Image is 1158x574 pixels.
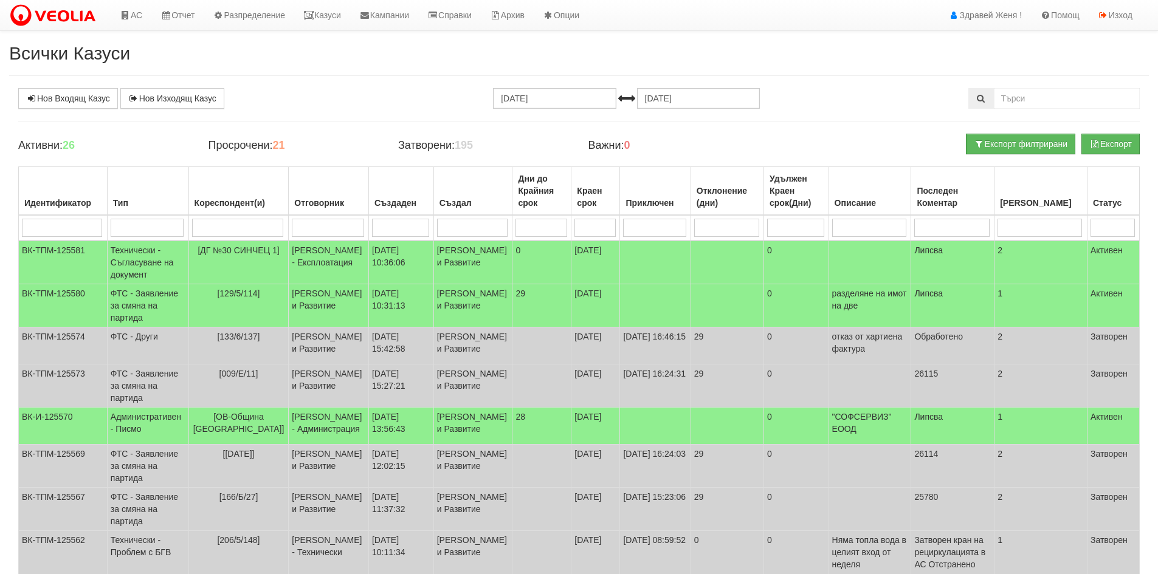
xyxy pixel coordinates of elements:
th: Статус: No sort applied, activate to apply an ascending sort [1087,167,1139,216]
span: [ОВ-Община [GEOGRAPHIC_DATA]] [193,412,284,434]
b: 0 [624,139,630,151]
td: [DATE] 10:31:13 [368,284,433,327]
td: 29 [691,364,763,408]
td: Административен - Писмо [107,408,188,445]
td: [DATE] [571,408,620,445]
span: [206/5/148] [217,535,260,545]
td: ВК-ТПМ-125574 [19,327,108,364]
td: Затворен [1087,327,1139,364]
td: [DATE] 11:37:32 [368,488,433,531]
td: [DATE] 13:56:43 [368,408,433,445]
td: 0 [764,241,829,284]
th: Създаден: No sort applied, activate to apply an ascending sort [368,167,433,216]
a: Нов Входящ Казус [18,88,118,109]
span: [133/6/137] [217,332,260,341]
div: Създал [437,194,509,211]
div: Краен срок [574,182,616,211]
td: [DATE] 16:24:31 [620,364,691,408]
span: [[DATE]] [223,449,255,459]
td: [PERSON_NAME] и Развитие [289,327,369,364]
td: [PERSON_NAME] и Развитие [289,364,369,408]
th: Последен Коментар: No sort applied, activate to apply an ascending sort [911,167,994,216]
td: [PERSON_NAME] и Развитие [433,408,512,445]
h2: Всички Казуси [9,43,1149,63]
td: 2 [994,241,1087,284]
th: Удължен Краен срок(Дни): No sort applied, activate to apply an ascending sort [764,167,829,216]
div: Дни до Крайния срок [515,170,568,211]
th: Отговорник: No sort applied, activate to apply an ascending sort [289,167,369,216]
p: отказ от хартиена фактура [832,330,908,355]
th: Създал: No sort applied, activate to apply an ascending sort [433,167,512,216]
td: 0 [764,488,829,531]
a: Нов Изходящ Казус [120,88,224,109]
td: [DATE] [571,445,620,488]
h4: Важни: [588,140,759,152]
td: [PERSON_NAME] - Експлоатация [289,241,369,284]
td: [PERSON_NAME] и Развитие [433,364,512,408]
span: 29 [515,289,525,298]
td: [DATE] 10:36:06 [368,241,433,284]
td: [DATE] [571,284,620,327]
td: 0 [764,364,829,408]
p: Няма топла вода в целият вход от неделя [832,534,908,570]
td: Затворен [1087,364,1139,408]
b: 26 [63,139,75,151]
td: 2 [994,488,1087,531]
div: Статус [1091,194,1136,211]
td: [DATE] [571,488,620,531]
span: Липсва [914,245,943,255]
div: Удължен Краен срок(Дни) [767,170,825,211]
th: Краен срок: No sort applied, activate to apply an ascending sort [571,167,620,216]
td: [PERSON_NAME] и Развитие [433,241,512,284]
td: 1 [994,284,1087,327]
b: 21 [272,139,284,151]
td: ВК-И-125570 [19,408,108,445]
td: 0 [764,327,829,364]
button: Експорт [1081,134,1140,154]
td: [DATE] 16:46:15 [620,327,691,364]
span: Липсва [914,289,943,298]
button: Експорт филтрирани [966,134,1075,154]
div: Тип [111,194,185,211]
th: Отклонение (дни): No sort applied, activate to apply an ascending sort [691,167,763,216]
td: Активен [1087,408,1139,445]
span: Обработено [914,332,963,341]
div: Кореспондент(и) [192,194,286,211]
td: [DATE] 12:02:15 [368,445,433,488]
div: Последен Коментар [914,182,991,211]
td: ВК-ТПМ-125569 [19,445,108,488]
span: 28 [515,412,525,422]
div: Идентификатор [22,194,104,211]
span: Затворен кран на рециркулацията в АС Отстранено [914,535,985,569]
th: Брой Файлове: No sort applied, activate to apply an ascending sort [994,167,1087,216]
td: [DATE] 15:42:58 [368,327,433,364]
span: [129/5/114] [217,289,260,298]
td: Технически - Съгласуване на документ [107,241,188,284]
td: [PERSON_NAME] - Администрация [289,408,369,445]
td: 2 [994,327,1087,364]
td: ВК-ТПМ-125567 [19,488,108,531]
td: [PERSON_NAME] и Развитие [433,327,512,364]
span: [009/Е/11] [219,369,258,378]
span: 26115 [914,369,938,378]
div: Отклонение (дни) [694,182,760,211]
h4: Просрочени: [208,140,379,152]
th: Описание: No sort applied, activate to apply an ascending sort [829,167,911,216]
h4: Затворени: [398,140,570,152]
td: [PERSON_NAME] и Развитие [433,284,512,327]
span: [ДГ №30 СИНЧЕЦ 1] [198,245,279,255]
div: Създаден [372,194,430,211]
span: [166/Б/27] [219,492,258,502]
th: Тип: No sort applied, activate to apply an ascending sort [107,167,188,216]
div: Отговорник [292,194,365,211]
td: ФТС - Заявление за смяна на партида [107,488,188,531]
th: Дни до Крайния срок: No sort applied, activate to apply an ascending sort [512,167,571,216]
td: [DATE] [571,364,620,408]
td: ВК-ТПМ-125573 [19,364,108,408]
td: 2 [994,445,1087,488]
td: [DATE] 16:24:03 [620,445,691,488]
td: 2 [994,364,1087,408]
td: Затворен [1087,488,1139,531]
th: Приключен: No sort applied, activate to apply an ascending sort [620,167,691,216]
td: ВК-ТПМ-125580 [19,284,108,327]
